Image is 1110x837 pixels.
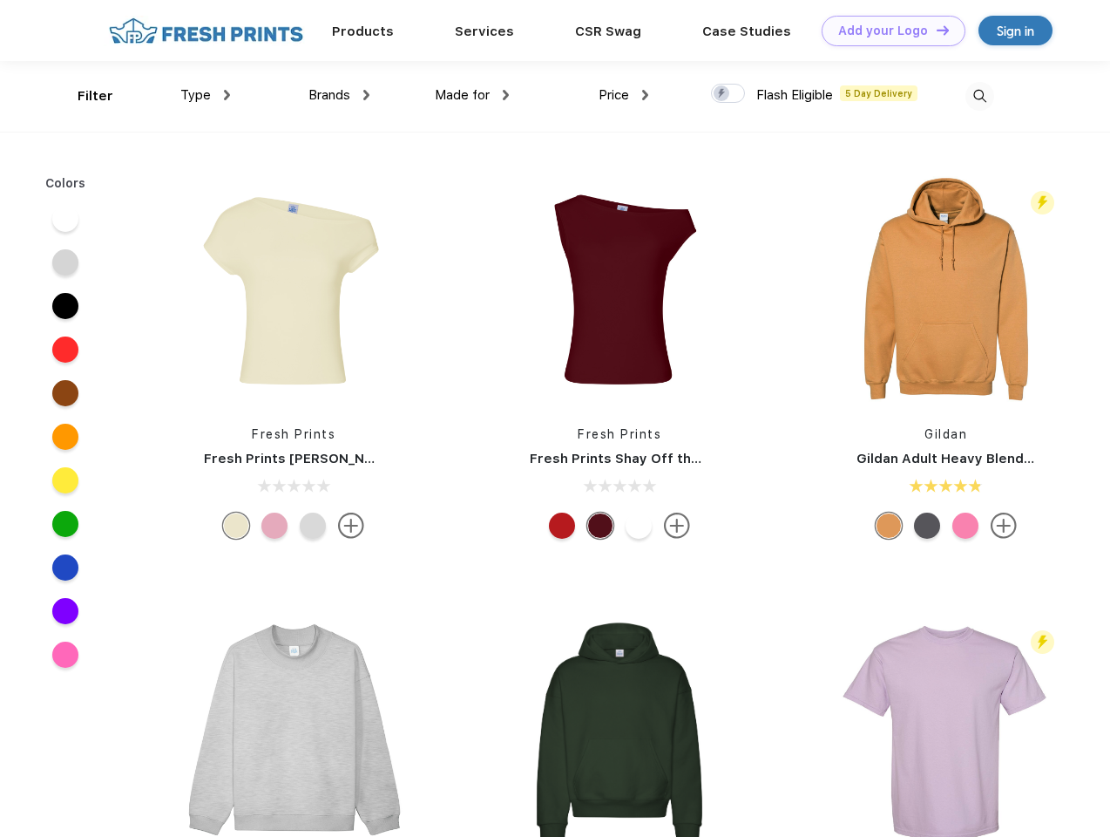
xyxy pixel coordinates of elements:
span: Brands [308,87,350,103]
img: dropdown.png [224,90,230,100]
span: Made for [435,87,490,103]
span: 5 Day Delivery [840,85,917,101]
a: Services [455,24,514,39]
img: DT [937,25,949,35]
div: Filter [78,86,113,106]
span: Price [599,87,629,103]
img: desktop_search.svg [965,82,994,111]
div: Crimson [549,513,575,539]
a: Products [332,24,394,39]
img: flash_active_toggle.svg [1031,191,1054,214]
img: func=resize&h=266 [178,176,409,408]
a: Fresh Prints [PERSON_NAME] Off the Shoulder Top [204,451,543,466]
div: White [626,513,652,539]
div: Add your Logo [838,24,928,38]
div: Colors [32,174,99,193]
div: Burgundy [587,513,613,539]
div: Sign in [997,21,1034,41]
img: more.svg [664,513,690,539]
img: dropdown.png [642,90,648,100]
div: Azalea [952,513,978,539]
a: Fresh Prints [252,427,335,441]
img: func=resize&h=266 [830,176,1062,408]
a: Sign in [978,16,1052,45]
span: Flash Eligible [756,87,833,103]
img: func=resize&h=266 [504,176,735,408]
div: Yellow [223,513,249,539]
div: Charcoal [914,513,940,539]
span: Type [180,87,211,103]
img: flash_active_toggle.svg [1031,630,1054,654]
div: Light Pink [261,513,288,539]
img: fo%20logo%202.webp [104,16,308,46]
img: dropdown.png [503,90,509,100]
div: Old Gold [876,513,902,539]
a: Gildan [924,427,967,441]
img: more.svg [991,513,1017,539]
a: CSR Swag [575,24,641,39]
div: Ash Grey [300,513,326,539]
a: Fresh Prints Shay Off the Shoulder Tank [530,451,798,466]
a: Fresh Prints [578,427,661,441]
img: more.svg [338,513,364,539]
img: dropdown.png [363,90,369,100]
